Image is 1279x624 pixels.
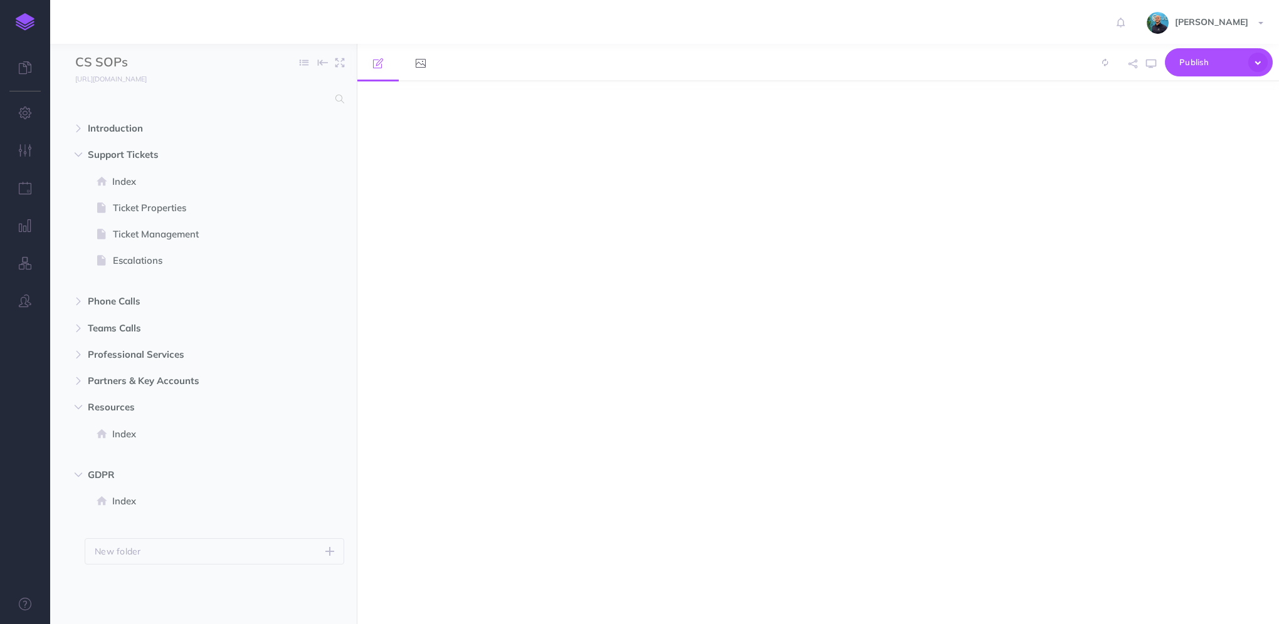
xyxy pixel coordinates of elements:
[75,53,223,72] input: Documentation Name
[113,200,282,216] span: Ticket Properties
[88,400,266,415] span: Resources
[112,174,282,189] span: Index
[88,373,266,388] span: Partners & Key Accounts
[113,227,282,242] span: Ticket Management
[88,321,266,336] span: Teams Calls
[1179,53,1242,72] span: Publish
[16,13,34,31] img: logo-mark.svg
[95,544,141,558] p: New folder
[85,538,344,564] button: New folder
[88,121,266,136] span: Introduction
[88,147,266,162] span: Support Tickets
[88,294,266,309] span: Phone Calls
[75,88,328,110] input: Search
[112,427,282,442] span: Index
[113,253,282,268] span: Escalations
[88,467,266,482] span: GDPR
[1147,12,1169,34] img: 925838e575eb33ea1a1ca055db7b09b0.jpg
[112,494,282,509] span: Index
[1169,16,1255,28] span: [PERSON_NAME]
[75,75,147,83] small: [URL][DOMAIN_NAME]
[1165,48,1273,76] button: Publish
[50,72,159,85] a: [URL][DOMAIN_NAME]
[88,347,266,362] span: Professional Services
